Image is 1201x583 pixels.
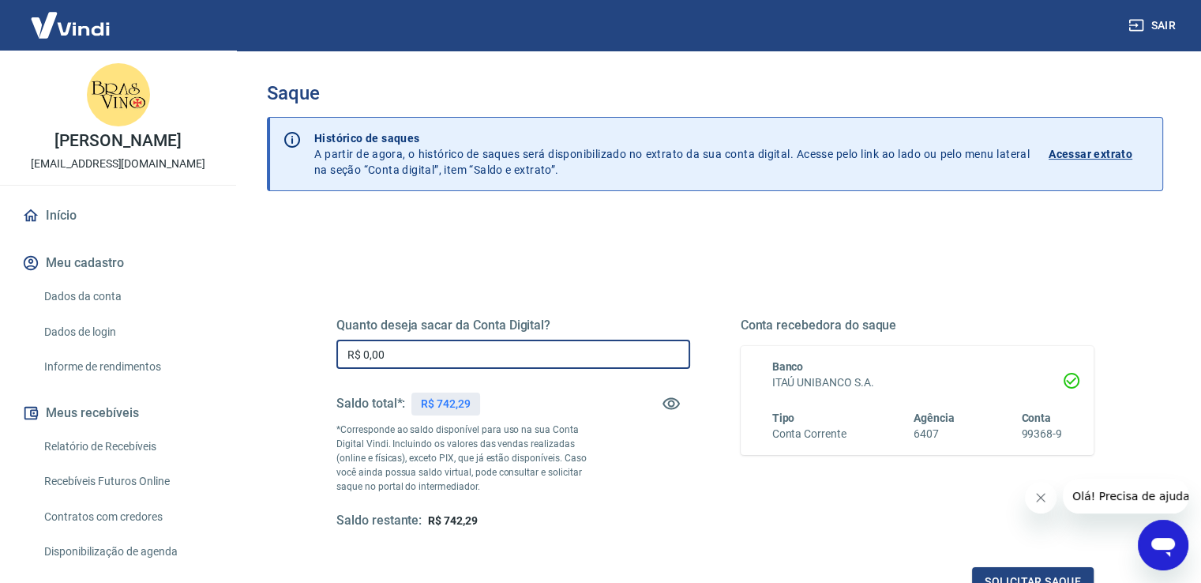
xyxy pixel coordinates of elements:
[267,82,1163,104] h3: Saque
[772,412,795,424] span: Tipo
[87,63,150,126] img: 6056ac7b-0351-4b49-9864-84aeaf79132b.jpeg
[19,1,122,49] img: Vindi
[1049,130,1150,178] a: Acessar extrato
[19,246,217,280] button: Meu cadastro
[1021,412,1051,424] span: Conta
[38,501,217,533] a: Contratos com credores
[1025,482,1057,513] iframe: Fechar mensagem
[38,351,217,383] a: Informe de rendimentos
[1049,146,1132,162] p: Acessar extrato
[38,431,217,463] a: Relatório de Recebíveis
[772,374,1063,391] h6: ITAÚ UNIBANCO S.A.
[31,156,205,172] p: [EMAIL_ADDRESS][DOMAIN_NAME]
[38,280,217,313] a: Dados da conta
[19,396,217,431] button: Meus recebíveis
[1138,520,1188,570] iframe: Botão para abrir a janela de mensagens
[314,130,1030,178] p: A partir de agora, o histórico de saques será disponibilizado no extrato da sua conta digital. Ac...
[1021,426,1062,442] h6: 99368-9
[314,130,1030,146] p: Histórico de saques
[1125,11,1182,40] button: Sair
[914,412,955,424] span: Agência
[421,396,471,412] p: R$ 742,29
[428,514,478,527] span: R$ 742,29
[19,198,217,233] a: Início
[772,426,846,442] h6: Conta Corrente
[38,536,217,568] a: Disponibilização de agenda
[336,513,422,529] h5: Saldo restante:
[914,426,955,442] h6: 6407
[336,423,602,494] p: *Corresponde ao saldo disponível para uso na sua Conta Digital Vindi. Incluindo os valores das ve...
[38,465,217,498] a: Recebíveis Futuros Online
[336,396,405,412] h5: Saldo total*:
[741,318,1094,333] h5: Conta recebedora do saque
[54,133,181,149] p: [PERSON_NAME]
[9,11,133,24] span: Olá! Precisa de ajuda?
[38,316,217,348] a: Dados de login
[336,318,690,333] h5: Quanto deseja sacar da Conta Digital?
[772,360,804,373] span: Banco
[1063,479,1188,513] iframe: Mensagem da empresa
